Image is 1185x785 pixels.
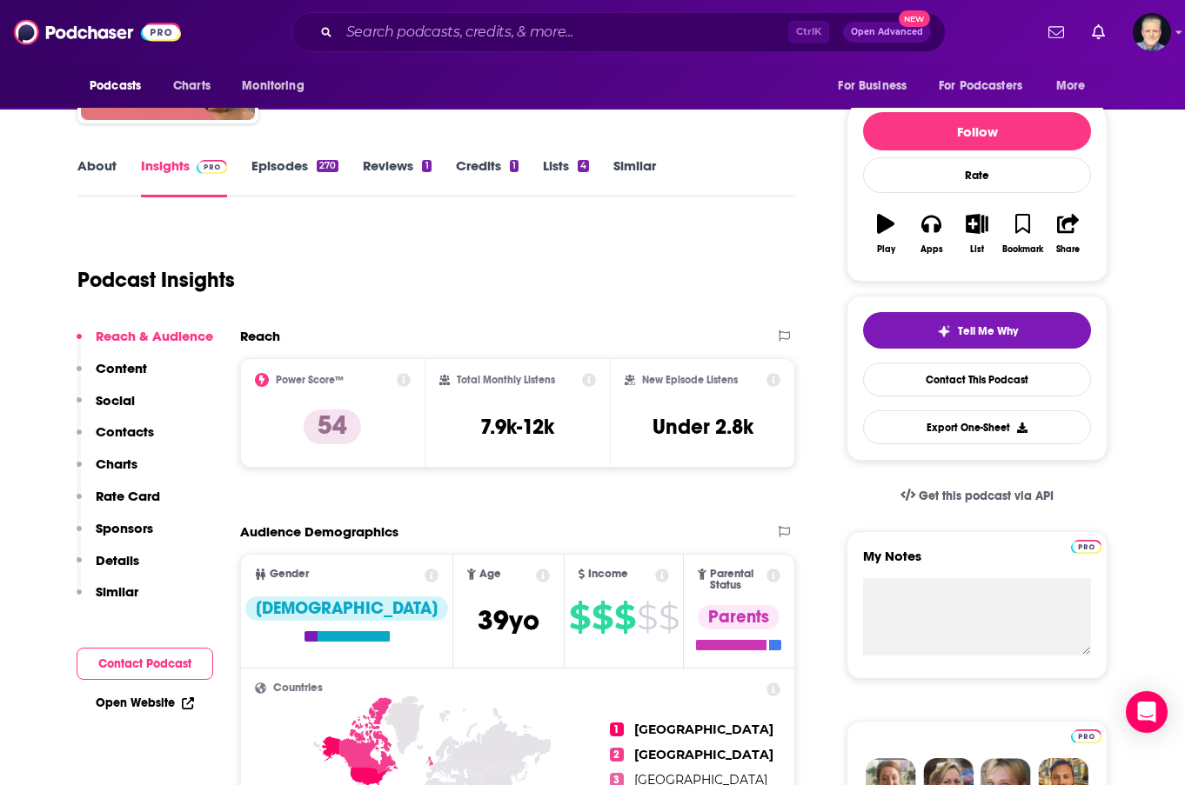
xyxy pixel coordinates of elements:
[77,648,213,680] button: Contact Podcast
[304,409,361,444] p: 54
[96,520,153,536] p: Sponsors
[77,157,117,197] a: About
[939,74,1022,98] span: For Podcasters
[90,74,141,98] span: Podcasts
[173,74,211,98] span: Charts
[339,18,788,46] input: Search podcasts, credits, & more...
[653,414,753,440] h3: Under 2.8k
[543,157,589,197] a: Lists4
[921,244,943,255] div: Apps
[851,28,923,37] span: Open Advanced
[954,203,1000,265] button: List
[1056,244,1080,255] div: Share
[1071,537,1101,554] a: Pro website
[197,160,227,174] img: Podchaser Pro
[1041,17,1071,47] a: Show notifications dropdown
[788,21,829,43] span: Ctrl K
[456,157,519,197] a: Credits1
[863,410,1091,444] button: Export One-Sheet
[422,160,431,172] div: 1
[863,363,1091,396] a: Contact This Podcast
[77,328,213,360] button: Reach & Audience
[877,244,895,255] div: Play
[634,747,773,762] span: [GEOGRAPHIC_DATA]
[642,374,738,386] h2: New Episode Listens
[77,583,138,615] button: Similar
[240,523,398,540] h2: Audience Demographics
[162,70,221,103] a: Charts
[659,603,679,631] span: $
[96,695,194,710] a: Open Website
[245,596,448,621] div: [DEMOGRAPHIC_DATA]
[77,456,137,488] button: Charts
[863,312,1091,349] button: tell me why sparkleTell Me Why
[480,414,554,440] h3: 7.9k-12k
[919,489,1054,503] span: Get this podcast via API
[1126,691,1168,733] div: Open Intercom Messenger
[634,722,773,737] span: [GEOGRAPHIC_DATA]
[588,569,628,580] span: Income
[899,10,930,27] span: New
[614,603,635,631] span: $
[1071,727,1101,743] a: Pro website
[1000,203,1045,265] button: Bookmark
[270,569,309,580] span: Gender
[937,324,951,338] img: tell me why sparkle
[317,160,338,172] div: 270
[613,157,656,197] a: Similar
[863,157,1091,193] div: Rate
[610,748,624,762] span: 2
[958,324,1018,338] span: Tell Me Why
[1056,74,1086,98] span: More
[1046,203,1091,265] button: Share
[96,488,160,504] p: Rate Card
[77,392,135,424] button: Social
[457,374,555,386] h2: Total Monthly Listens
[77,360,147,392] button: Content
[291,12,946,52] div: Search podcasts, credits, & more...
[510,160,519,172] div: 1
[96,328,213,344] p: Reach & Audience
[77,267,235,293] h1: Podcast Insights
[863,548,1091,578] label: My Notes
[96,552,139,569] p: Details
[1133,13,1171,51] img: User Profile
[14,16,181,49] img: Podchaser - Follow, Share and Rate Podcasts
[141,157,227,197] a: InsightsPodchaser Pro
[77,70,164,103] button: open menu
[569,603,590,631] span: $
[1133,13,1171,51] button: Show profile menu
[838,74,907,98] span: For Business
[592,603,613,631] span: $
[96,392,135,409] p: Social
[1085,17,1112,47] a: Show notifications dropdown
[927,70,1048,103] button: open menu
[970,244,984,255] div: List
[96,456,137,472] p: Charts
[698,605,780,629] div: Parents
[1071,540,1101,554] img: Podchaser Pro
[230,70,326,103] button: open menu
[96,583,138,600] p: Similar
[242,74,304,98] span: Monitoring
[826,70,928,103] button: open menu
[77,423,154,456] button: Contacts
[96,360,147,376] p: Content
[887,475,1068,517] a: Get this podcast via API
[863,203,908,265] button: Play
[578,160,589,172] div: 4
[1002,244,1043,255] div: Bookmark
[843,22,931,43] button: Open AdvancedNew
[273,682,323,694] span: Countries
[863,112,1091,150] button: Follow
[240,328,280,344] h2: Reach
[96,423,154,440] p: Contacts
[479,569,501,580] span: Age
[363,157,431,197] a: Reviews1
[610,722,624,736] span: 1
[251,157,338,197] a: Episodes270
[637,603,657,631] span: $
[710,569,764,591] span: Parental Status
[1071,729,1101,743] img: Podchaser Pro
